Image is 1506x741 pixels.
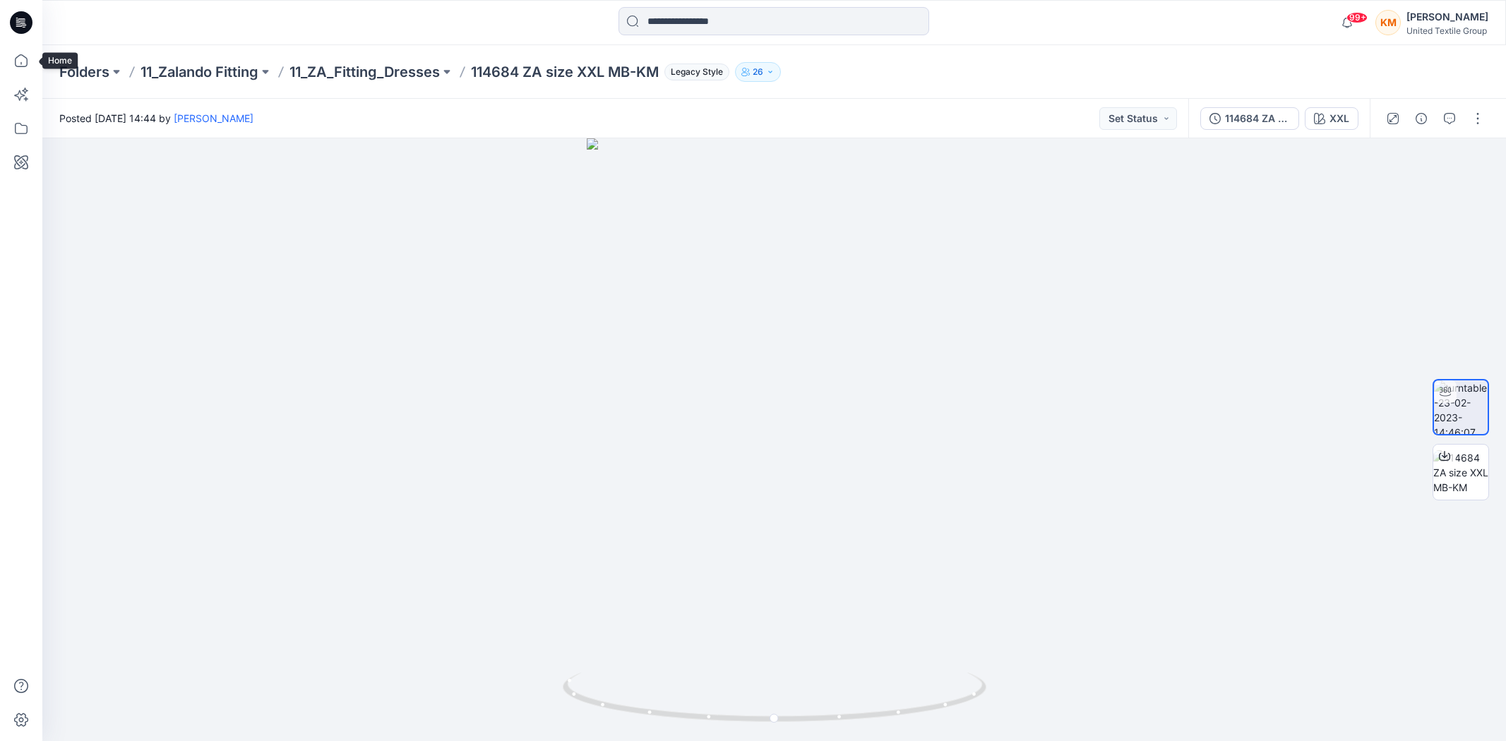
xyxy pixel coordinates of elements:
button: 26 [735,62,781,82]
div: XXL [1329,111,1349,126]
img: turntable-23-02-2023-14:46:07 [1434,380,1488,434]
img: 114684 ZA size XXL MB-KM [1433,450,1488,495]
a: 11_ZA_Fitting_Dresses [289,62,440,82]
div: KM [1375,10,1401,35]
a: Folders [59,62,109,82]
span: Posted [DATE] 14:44 by [59,111,253,126]
button: XXL [1305,107,1358,130]
div: 114684 ZA size XXL MB-KM [1225,111,1290,126]
span: Legacy Style [664,64,729,80]
p: 26 [753,64,763,80]
span: 99+ [1346,12,1368,23]
p: 114684 ZA size XXL MB-KM [471,62,659,82]
a: [PERSON_NAME] [174,112,253,124]
div: United Textile Group [1406,25,1488,36]
div: [PERSON_NAME] [1406,8,1488,25]
button: Details [1410,107,1433,130]
a: 11_Zalando Fitting [141,62,258,82]
button: Legacy Style [659,62,729,82]
button: 114684 ZA size XXL MB-KM [1200,107,1299,130]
